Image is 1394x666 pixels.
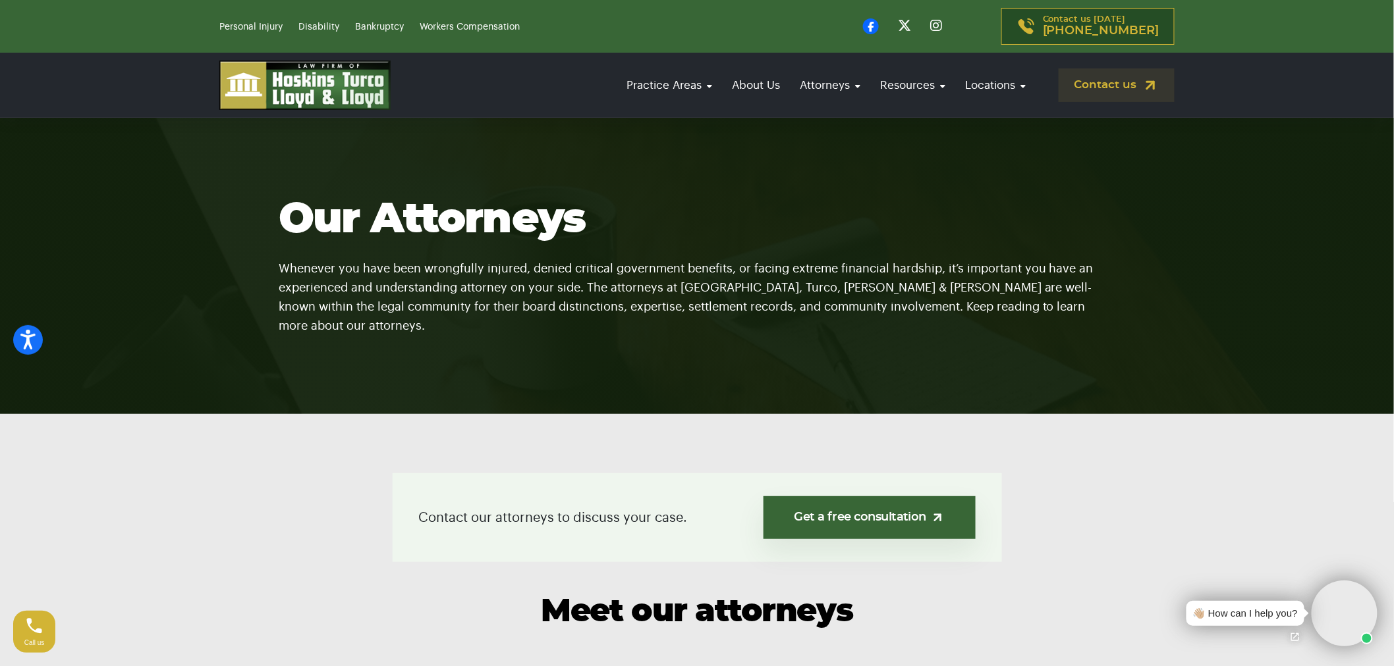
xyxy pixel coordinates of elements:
a: Resources [874,66,952,104]
div: Contact our attorneys to discuss your case. [393,473,1002,562]
p: Contact us [DATE] [1043,15,1159,38]
a: Attorneys [793,66,867,104]
a: Contact us [1059,68,1175,102]
div: 👋🏼 How can I help you? [1193,606,1298,621]
img: arrow-up-right-light.svg [931,511,945,525]
span: Call us [24,639,45,646]
a: Workers Compensation [420,22,520,32]
a: Bankruptcy [355,22,404,32]
a: Locations [959,66,1032,104]
p: Whenever you have been wrongfully injured, denied critical government benefits, or facing extreme... [279,243,1115,336]
h1: Our Attorneys [279,197,1115,243]
a: Contact us [DATE][PHONE_NUMBER] [1001,8,1175,45]
a: Practice Areas [620,66,719,104]
h2: Meet our attorneys [279,595,1115,630]
a: Get a free consultation [764,496,975,539]
a: Personal Injury [219,22,283,32]
span: [PHONE_NUMBER] [1043,24,1159,38]
a: Disability [298,22,339,32]
a: Open chat [1281,623,1309,651]
a: About Us [725,66,787,104]
img: logo [219,61,391,110]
